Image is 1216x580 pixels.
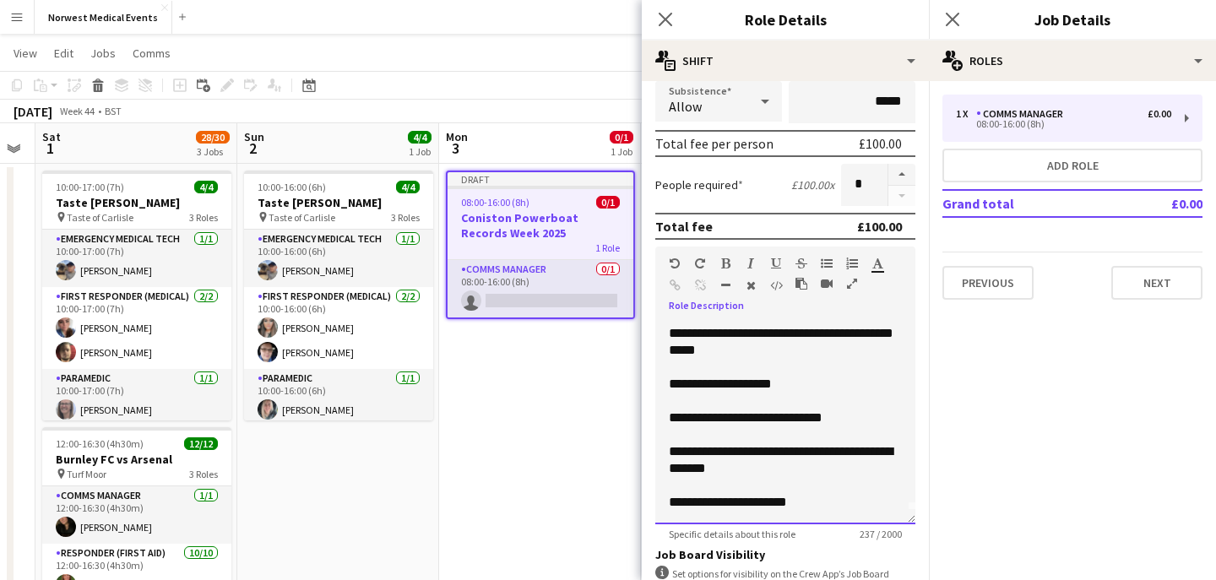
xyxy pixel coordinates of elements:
td: Grand total [942,190,1122,217]
div: 1 Job [611,145,632,158]
span: 3 Roles [189,211,218,224]
button: Italic [745,257,757,270]
button: Insert video [821,277,833,290]
app-card-role: Emergency Medical Tech1/110:00-17:00 (7h)[PERSON_NAME] [42,230,231,287]
span: 3 Roles [391,211,420,224]
app-card-role: First Responder (Medical)2/210:00-16:00 (6h)[PERSON_NAME][PERSON_NAME] [244,287,433,369]
span: Sat [42,129,61,144]
span: Comms [133,46,171,61]
button: HTML Code [770,279,782,292]
span: Taste of Carlisle [67,211,133,224]
span: Week 44 [56,105,98,117]
button: Horizontal Line [719,279,731,292]
div: 08:00-16:00 (8h) [956,120,1171,128]
div: Total fee [655,218,713,235]
button: Redo [694,257,706,270]
div: Roles [929,41,1216,81]
span: Mon [446,129,468,144]
span: 2 [242,138,264,158]
button: Next [1111,266,1202,300]
app-card-role: Paramedic1/110:00-16:00 (6h)[PERSON_NAME] [244,369,433,426]
button: Bold [719,257,731,270]
div: Draft [448,172,633,186]
div: 3 Jobs [197,145,229,158]
h3: Coniston Powerboat Records Week 2025 [448,210,633,241]
h3: Taste [PERSON_NAME] [244,195,433,210]
button: Ordered List [846,257,858,270]
a: Edit [47,42,80,64]
span: Sun [244,129,264,144]
button: Text Color [871,257,883,270]
span: 10:00-16:00 (6h) [258,181,326,193]
span: 12:00-16:30 (4h30m) [56,437,144,450]
app-job-card: Draft08:00-16:00 (8h)0/1Coniston Powerboat Records Week 20251 RoleComms Manager0/108:00-16:00 (8h) [446,171,635,319]
span: Taste of Carlisle [269,211,335,224]
h3: Burnley FC vs Arsenal [42,452,231,467]
button: Unordered List [821,257,833,270]
div: [DATE] [14,103,52,120]
div: 1 x [956,108,976,120]
div: Total fee per person [655,135,774,152]
span: 1 Role [595,241,620,254]
span: 237 / 2000 [846,528,915,540]
app-card-role: Comms Manager0/108:00-16:00 (8h) [448,260,633,317]
button: Add role [942,149,1202,182]
span: 3 [443,138,468,158]
span: Jobs [90,46,116,61]
span: Specific details about this role [655,528,809,540]
app-card-role: Paramedic1/110:00-17:00 (7h)[PERSON_NAME] [42,369,231,426]
button: Underline [770,257,782,270]
button: Strikethrough [795,257,807,270]
button: Increase [888,164,915,186]
span: 3 Roles [189,468,218,480]
div: £100.00 x [791,177,834,192]
button: Paste as plain text [795,277,807,290]
span: 0/1 [610,131,633,144]
app-card-role: Emergency Medical Tech1/110:00-16:00 (6h)[PERSON_NAME] [244,230,433,287]
label: People required [655,177,743,192]
span: 4/4 [396,181,420,193]
app-job-card: 10:00-17:00 (7h)4/4Taste [PERSON_NAME] Taste of Carlisle3 RolesEmergency Medical Tech1/110:00-17:... [42,171,231,420]
span: 28/30 [196,131,230,144]
div: £0.00 [1148,108,1171,120]
app-job-card: 10:00-16:00 (6h)4/4Taste [PERSON_NAME] Taste of Carlisle3 RolesEmergency Medical Tech1/110:00-16:... [244,171,433,420]
button: Previous [942,266,1034,300]
div: BST [105,105,122,117]
span: Edit [54,46,73,61]
button: Undo [669,257,681,270]
div: £100.00 [857,218,902,235]
span: 1 [40,138,61,158]
h3: Role Details [642,8,929,30]
button: Norwest Medical Events [35,1,172,34]
span: 10:00-17:00 (7h) [56,181,124,193]
span: 4/4 [408,131,432,144]
h3: Job Details [929,8,1216,30]
span: 08:00-16:00 (8h) [461,196,529,209]
a: Comms [126,42,177,64]
span: 12/12 [184,437,218,450]
span: 0/1 [596,196,620,209]
span: Turf Moor [67,468,106,480]
a: Jobs [84,42,122,64]
app-card-role: Comms Manager1/112:00-16:30 (4h30m)[PERSON_NAME] [42,486,231,544]
div: Shift [642,41,929,81]
div: £100.00 [859,135,902,152]
button: Clear Formatting [745,279,757,292]
td: £0.00 [1122,190,1202,217]
span: 4/4 [194,181,218,193]
button: Fullscreen [846,277,858,290]
app-card-role: First Responder (Medical)2/210:00-17:00 (7h)[PERSON_NAME][PERSON_NAME] [42,287,231,369]
span: View [14,46,37,61]
a: View [7,42,44,64]
span: Allow [669,98,702,115]
div: Comms Manager [976,108,1070,120]
div: 1 Job [409,145,431,158]
h3: Taste [PERSON_NAME] [42,195,231,210]
h3: Job Board Visibility [655,547,915,562]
